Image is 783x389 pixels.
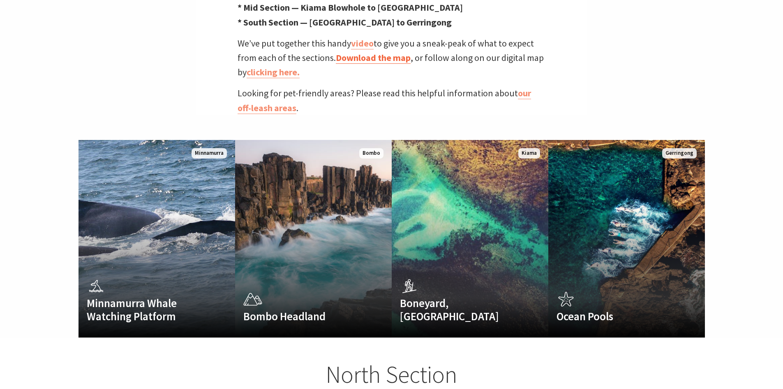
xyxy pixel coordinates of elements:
[247,66,300,78] a: clicking here.
[238,87,531,114] a: our off-leash areas
[351,37,374,49] a: video
[243,310,360,323] h4: Bombo Headland
[238,86,546,115] p: Looking for pet-friendly areas? Please read this helpful information about .
[359,148,383,158] span: Bombo
[192,148,227,158] span: Minnamurra
[557,310,673,323] h4: Ocean Pools
[662,148,697,158] span: Gerringong
[400,296,517,323] h4: Boneyard, [GEOGRAPHIC_DATA]
[518,148,540,158] span: Kiama
[336,52,411,64] a: Download the map
[238,2,463,13] strong: * Mid Section — Kiama Blowhole to [GEOGRAPHIC_DATA]
[392,140,548,338] a: Boneyard, [GEOGRAPHIC_DATA] Kiama
[238,16,452,28] strong: * South Section — [GEOGRAPHIC_DATA] to Gerringong
[87,296,203,323] h4: Minnamurra Whale Watching Platform
[235,140,392,338] a: Bombo Headland Bombo
[548,140,705,338] a: Ocean Pools Gerringong
[238,36,546,80] p: We’ve put together this handy to give you a sneak-peak of what to expect from each of the section...
[79,140,235,338] a: Minnamurra Whale Watching Platform Minnamurra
